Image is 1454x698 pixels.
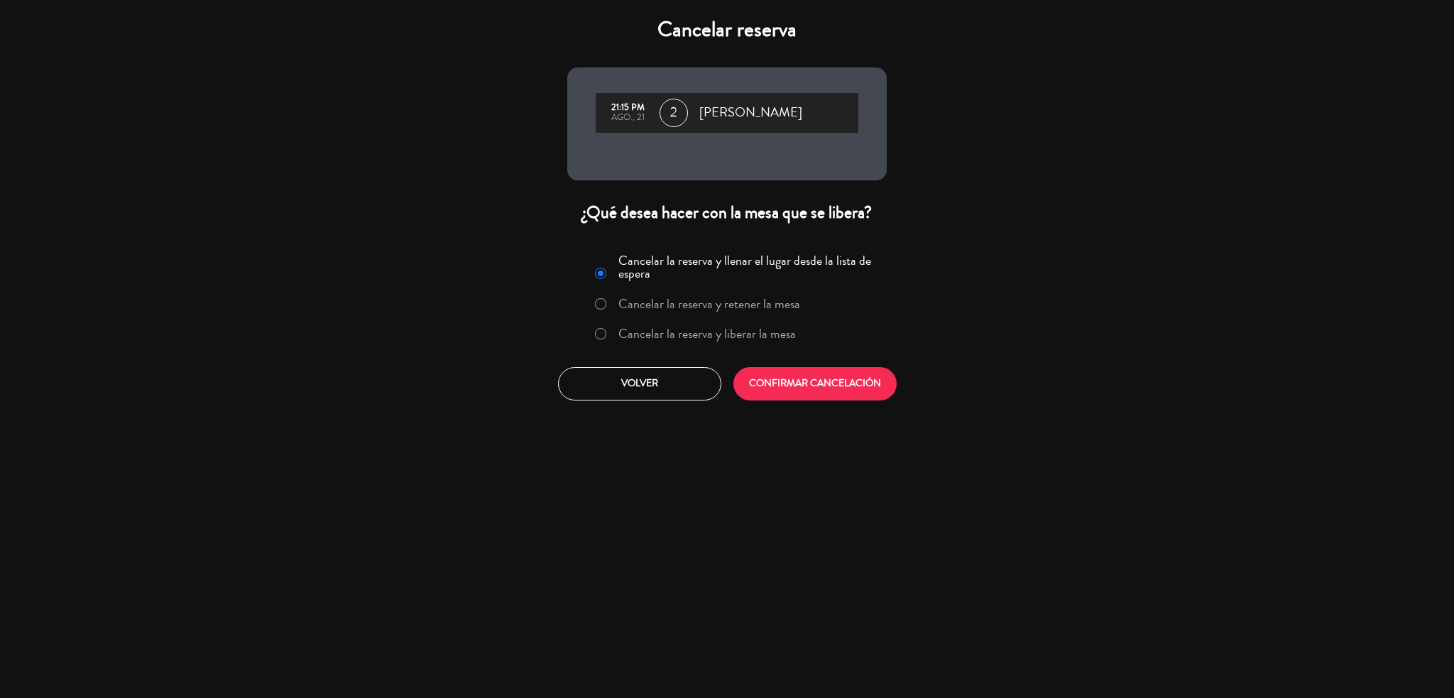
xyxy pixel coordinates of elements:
[660,99,688,127] span: 2
[567,202,887,224] div: ¿Qué desea hacer con la mesa que se libera?
[618,298,800,310] label: Cancelar la reserva y retener la mesa
[699,102,802,124] span: [PERSON_NAME]
[603,113,652,123] div: ago., 21
[558,367,721,400] button: Volver
[733,367,897,400] button: CONFIRMAR CANCELACIÓN
[618,254,878,280] label: Cancelar la reserva y llenar el lugar desde la lista de espera
[618,327,796,340] label: Cancelar la reserva y liberar la mesa
[567,17,887,43] h4: Cancelar reserva
[603,103,652,113] div: 21:15 PM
